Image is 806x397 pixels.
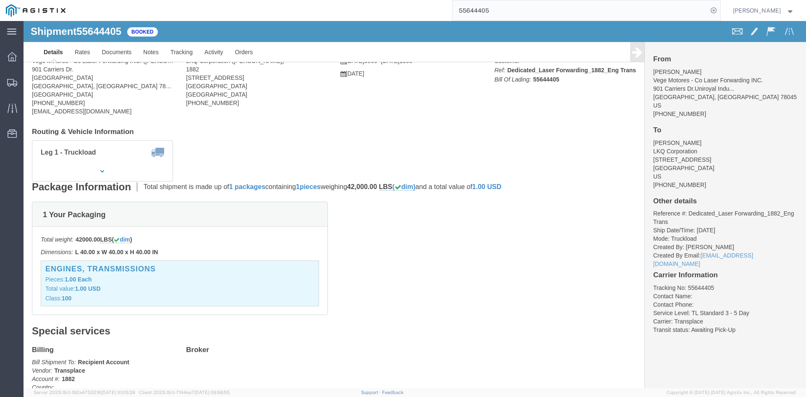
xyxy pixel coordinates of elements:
[361,390,382,395] a: Support
[382,390,403,395] a: Feedback
[194,390,230,395] span: [DATE] 09:58:55
[453,0,708,21] input: Search for shipment number, reference number
[667,389,796,396] span: Copyright © [DATE]-[DATE] Agistix Inc., All Rights Reserved
[139,390,230,395] span: Client: 2025.19.0-7f44ea7
[34,390,135,395] span: Server: 2025.19.0-192a4753216
[24,21,806,388] iframe: FS Legacy Container
[733,5,795,16] button: [PERSON_NAME]
[733,6,781,15] span: Jorge Hinojosa
[101,390,135,395] span: [DATE] 10:05:38
[6,4,65,17] img: logo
